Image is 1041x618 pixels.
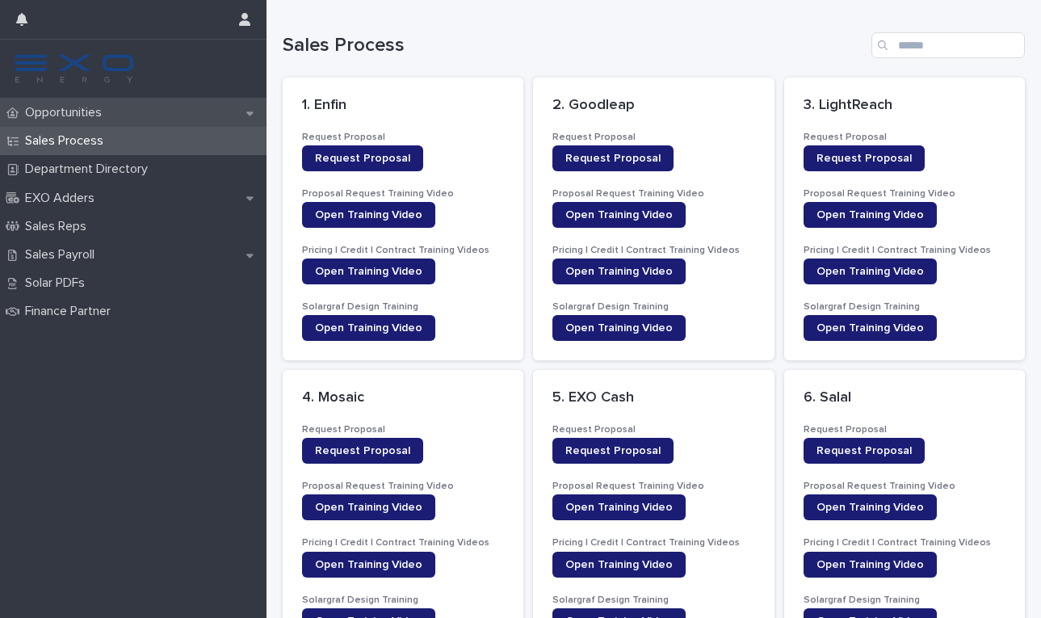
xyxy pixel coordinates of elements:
[804,315,937,341] a: Open Training Video
[565,445,661,456] span: Request Proposal
[552,594,754,607] h3: Solargraf Design Training
[552,389,754,407] p: 5. EXO Cash
[552,315,686,341] a: Open Training Video
[552,244,754,257] h3: Pricing | Credit | Contract Training Videos
[804,594,1005,607] h3: Solargraf Design Training
[302,494,435,520] a: Open Training Video
[804,301,1005,313] h3: Solargraf Design Training
[804,438,925,464] a: Request Proposal
[804,536,1005,549] h3: Pricing | Credit | Contract Training Videos
[565,153,661,164] span: Request Proposal
[19,275,98,291] p: Solar PDFs
[784,78,1025,360] a: 3. LightReachRequest ProposalRequest ProposalProposal Request Training VideoOpen Training VideoPr...
[315,153,410,164] span: Request Proposal
[816,153,912,164] span: Request Proposal
[816,322,924,334] span: Open Training Video
[302,315,435,341] a: Open Training Video
[19,133,116,149] p: Sales Process
[816,559,924,570] span: Open Training Video
[19,191,107,206] p: EXO Adders
[565,559,673,570] span: Open Training Video
[302,301,504,313] h3: Solargraf Design Training
[19,247,107,263] p: Sales Payroll
[804,494,937,520] a: Open Training Video
[816,445,912,456] span: Request Proposal
[19,304,124,319] p: Finance Partner
[816,209,924,221] span: Open Training Video
[804,131,1005,144] h3: Request Proposal
[533,78,774,360] a: 2. GoodleapRequest ProposalRequest ProposalProposal Request Training VideoOpen Training VideoPric...
[816,502,924,513] span: Open Training Video
[552,187,754,200] h3: Proposal Request Training Video
[315,266,422,277] span: Open Training Video
[302,389,504,407] p: 4. Mosaic
[804,480,1005,493] h3: Proposal Request Training Video
[315,559,422,570] span: Open Training Video
[804,389,1005,407] p: 6. Salal
[804,244,1005,257] h3: Pricing | Credit | Contract Training Videos
[315,322,422,334] span: Open Training Video
[804,145,925,171] a: Request Proposal
[302,423,504,436] h3: Request Proposal
[315,209,422,221] span: Open Training Video
[552,494,686,520] a: Open Training Video
[565,266,673,277] span: Open Training Video
[552,552,686,578] a: Open Training Video
[552,97,754,115] p: 2. Goodleap
[552,480,754,493] h3: Proposal Request Training Video
[552,301,754,313] h3: Solargraf Design Training
[302,97,504,115] p: 1. Enfin
[302,438,423,464] a: Request Proposal
[816,266,924,277] span: Open Training Video
[302,145,423,171] a: Request Proposal
[552,438,674,464] a: Request Proposal
[13,53,136,85] img: FKS5r6ZBThi8E5hshIGi
[302,536,504,549] h3: Pricing | Credit | Contract Training Videos
[302,259,435,284] a: Open Training Video
[804,97,1005,115] p: 3. LightReach
[19,219,99,234] p: Sales Reps
[871,32,1025,58] input: Search
[302,202,435,228] a: Open Training Video
[804,552,937,578] a: Open Training Video
[302,131,504,144] h3: Request Proposal
[804,202,937,228] a: Open Training Video
[315,502,422,513] span: Open Training Video
[283,78,523,360] a: 1. EnfinRequest ProposalRequest ProposalProposal Request Training VideoOpen Training VideoPricing...
[302,594,504,607] h3: Solargraf Design Training
[552,202,686,228] a: Open Training Video
[552,259,686,284] a: Open Training Video
[552,423,754,436] h3: Request Proposal
[302,480,504,493] h3: Proposal Request Training Video
[552,145,674,171] a: Request Proposal
[804,187,1005,200] h3: Proposal Request Training Video
[565,322,673,334] span: Open Training Video
[283,34,865,57] h1: Sales Process
[302,552,435,578] a: Open Training Video
[565,209,673,221] span: Open Training Video
[19,105,115,120] p: Opportunities
[552,131,754,144] h3: Request Proposal
[804,423,1005,436] h3: Request Proposal
[315,445,410,456] span: Request Proposal
[552,536,754,549] h3: Pricing | Credit | Contract Training Videos
[565,502,673,513] span: Open Training Video
[19,162,161,177] p: Department Directory
[804,259,937,284] a: Open Training Video
[302,187,504,200] h3: Proposal Request Training Video
[302,244,504,257] h3: Pricing | Credit | Contract Training Videos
